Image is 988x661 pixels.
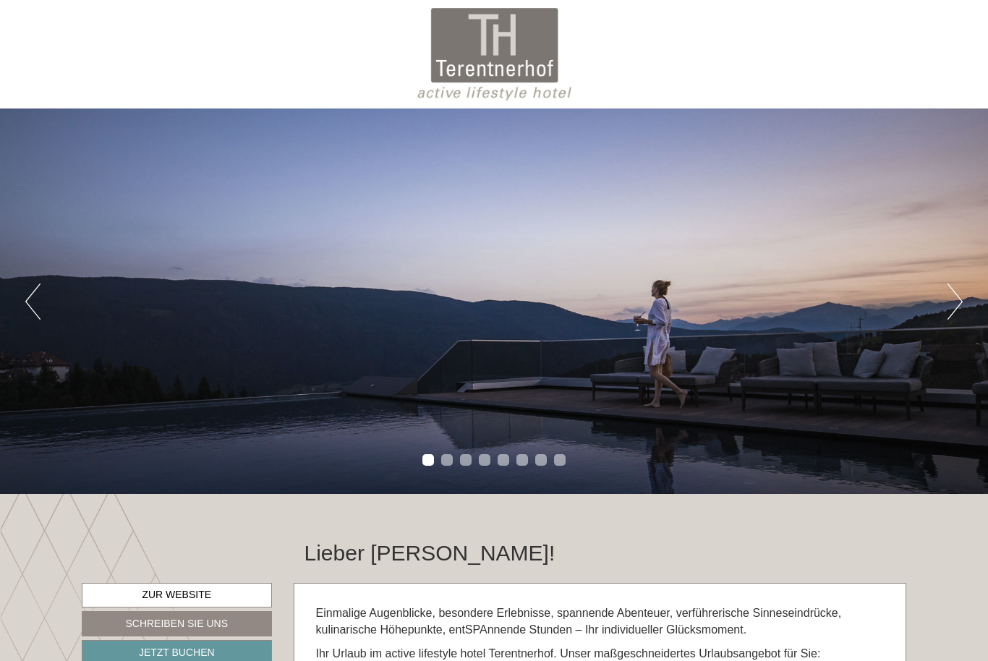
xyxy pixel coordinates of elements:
button: Previous [25,283,41,320]
a: Schreiben Sie uns [82,611,272,636]
p: Einmalige Augenblicke, besondere Erlebnisse, spannende Abenteuer, verführerische Sinneseindrücke,... [316,605,885,639]
h1: Lieber [PERSON_NAME]! [305,541,555,565]
button: Next [947,283,963,320]
a: Zur Website [82,583,272,607]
